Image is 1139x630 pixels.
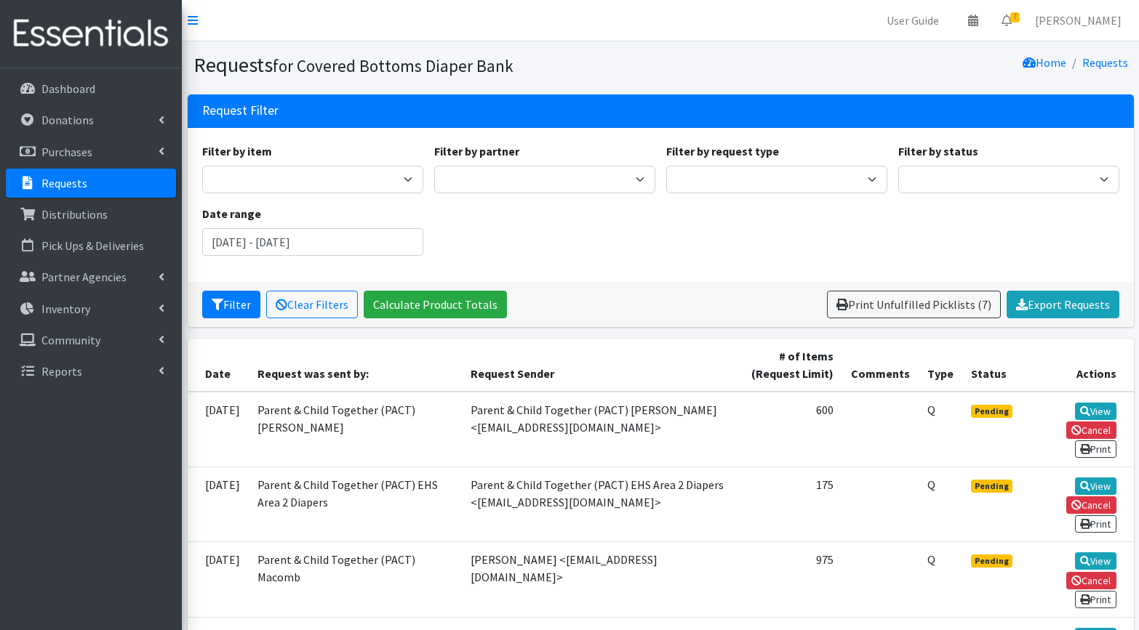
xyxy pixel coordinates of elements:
[188,542,249,617] td: [DATE]
[462,339,735,392] th: Request Sender
[41,364,82,379] p: Reports
[1023,6,1133,35] a: [PERSON_NAME]
[202,291,260,318] button: Filter
[6,326,176,355] a: Community
[364,291,507,318] a: Calculate Product Totals
[6,262,176,291] a: Partner Agencies
[971,480,1012,493] span: Pending
[41,145,92,159] p: Purchases
[842,339,919,392] th: Comments
[1075,591,1116,608] a: Print
[927,477,935,492] abbr: Quantity
[6,200,176,229] a: Distributions
[971,554,1012,568] span: Pending
[6,9,176,58] img: HumanEssentials
[971,405,1012,418] span: Pending
[41,238,144,253] p: Pick Ups & Deliveries
[41,333,100,347] p: Community
[927,552,935,567] abbr: Quantity
[462,467,735,541] td: Parent & Child Together (PACT) EHS Area 2 Diapers <[EMAIL_ADDRESS][DOMAIN_NAME]>
[6,357,176,386] a: Reports
[898,142,978,160] label: Filter by status
[249,467,462,541] td: Parent & Child Together (PACT) EHS Area 2 Diapers
[1075,552,1116,570] a: View
[735,542,842,617] td: 975
[875,6,951,35] a: User Guide
[735,467,842,541] td: 175
[41,207,108,222] p: Distributions
[193,52,655,78] h1: Requests
[1066,421,1116,439] a: Cancel
[735,392,842,467] td: 600
[202,205,261,222] label: Date range
[6,74,176,103] a: Dashboard
[1075,440,1116,458] a: Print
[41,302,90,316] p: Inventory
[202,142,272,160] label: Filter by item
[41,113,94,127] p: Donations
[1075,477,1116,495] a: View
[1066,572,1116,589] a: Cancel
[249,542,462,617] td: Parent & Child Together (PACT) Macomb
[266,291,358,318] a: Clear Filters
[434,142,519,160] label: Filter by partner
[273,55,513,76] small: for Covered Bottoms Diaper Bank
[962,339,1023,392] th: Status
[990,6,1023,35] a: 7
[1023,55,1066,70] a: Home
[1023,339,1134,392] th: Actions
[249,339,462,392] th: Request was sent by:
[6,137,176,166] a: Purchases
[1082,55,1128,70] a: Requests
[41,270,127,284] p: Partner Agencies
[927,403,935,417] abbr: Quantity
[462,542,735,617] td: [PERSON_NAME] <[EMAIL_ADDRESS][DOMAIN_NAME]>
[188,467,249,541] td: [DATE]
[188,339,249,392] th: Date
[6,169,176,198] a: Requests
[919,339,962,392] th: Type
[735,339,842,392] th: # of Items (Request Limit)
[188,392,249,467] td: [DATE]
[6,231,176,260] a: Pick Ups & Deliveries
[1066,496,1116,514] a: Cancel
[249,392,462,467] td: Parent & Child Together (PACT) [PERSON_NAME]
[1010,12,1020,23] span: 7
[1007,291,1119,318] a: Export Requests
[6,105,176,134] a: Donations
[462,392,735,467] td: Parent & Child Together (PACT) [PERSON_NAME] <[EMAIL_ADDRESS][DOMAIN_NAME]>
[1075,515,1116,533] a: Print
[41,176,87,190] p: Requests
[41,81,95,96] p: Dashboard
[666,142,779,160] label: Filter by request type
[827,291,1001,318] a: Print Unfulfilled Picklists (7)
[202,103,279,118] h3: Request Filter
[202,228,423,256] input: January 1, 2011 - December 31, 2011
[6,294,176,323] a: Inventory
[1075,403,1116,420] a: View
